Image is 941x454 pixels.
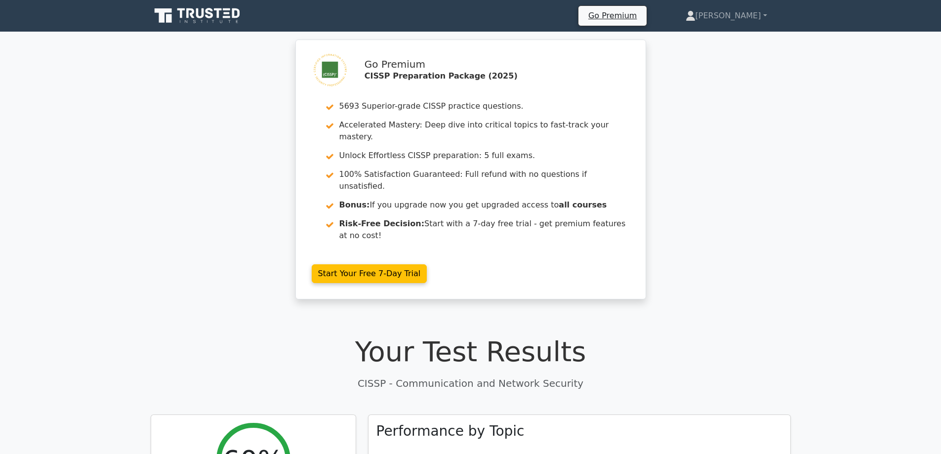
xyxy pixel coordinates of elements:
a: Start Your Free 7-Day Trial [312,264,427,283]
p: CISSP - Communication and Network Security [151,376,791,391]
h1: Your Test Results [151,335,791,368]
a: [PERSON_NAME] [662,6,791,26]
a: Go Premium [582,9,643,22]
h3: Performance by Topic [376,423,525,440]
